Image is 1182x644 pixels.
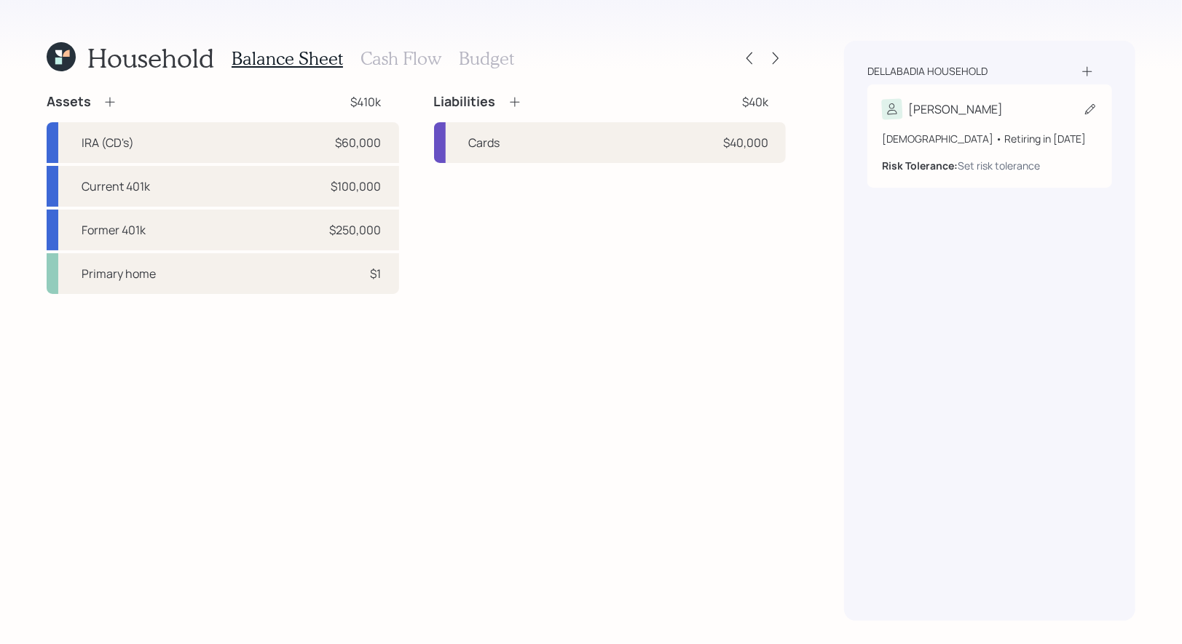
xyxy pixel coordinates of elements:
[459,48,514,69] h3: Budget
[908,100,1003,118] div: [PERSON_NAME]
[434,94,496,110] h4: Liabilities
[82,265,156,282] div: Primary home
[469,134,500,151] div: Cards
[87,42,214,73] h1: Household
[232,48,343,69] h3: Balance Sheet
[82,178,150,195] div: Current 401k
[742,93,768,111] div: $40k
[371,265,382,282] div: $1
[336,134,382,151] div: $60,000
[958,158,1040,173] div: Set risk tolerance
[882,159,958,172] b: Risk Tolerance:
[867,64,988,79] div: Dellabadia household
[360,48,441,69] h3: Cash Flow
[331,178,382,195] div: $100,000
[882,131,1098,146] div: [DEMOGRAPHIC_DATA] • Retiring in [DATE]
[82,134,134,151] div: IRA (CD's)
[351,93,382,111] div: $410k
[723,134,768,151] div: $40,000
[82,221,146,239] div: Former 401k
[330,221,382,239] div: $250,000
[47,94,91,110] h4: Assets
